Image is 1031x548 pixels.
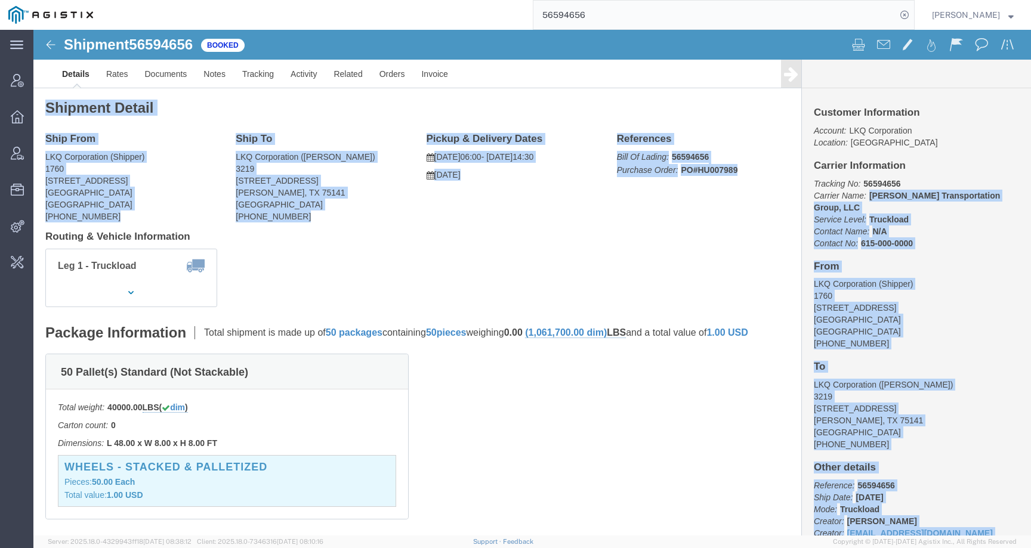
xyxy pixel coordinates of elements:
iframe: FS Legacy Container [33,30,1031,535]
img: logo [8,6,93,24]
button: [PERSON_NAME] [931,8,1014,22]
span: [DATE] 08:38:12 [143,538,192,545]
span: Client: 2025.18.0-7346316 [197,538,323,545]
input: Search for shipment number, reference number [533,1,896,29]
span: Copyright © [DATE]-[DATE] Agistix Inc., All Rights Reserved [833,537,1017,547]
span: Kate Petrenko [932,8,1000,21]
span: Server: 2025.18.0-4329943ff18 [48,538,192,545]
span: [DATE] 08:10:16 [277,538,323,545]
a: Support [473,538,503,545]
a: Feedback [503,538,533,545]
